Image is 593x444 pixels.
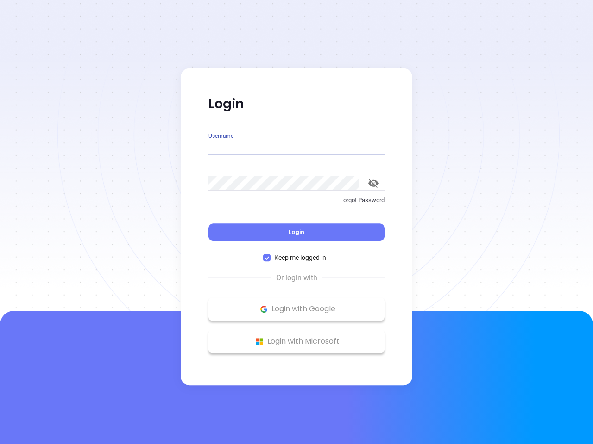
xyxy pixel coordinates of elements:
[208,196,385,205] p: Forgot Password
[208,297,385,321] button: Google Logo Login with Google
[208,330,385,353] button: Microsoft Logo Login with Microsoft
[208,96,385,112] p: Login
[362,172,385,194] button: toggle password visibility
[208,133,233,139] label: Username
[289,228,304,236] span: Login
[271,253,330,263] span: Keep me logged in
[258,303,270,315] img: Google Logo
[208,196,385,212] a: Forgot Password
[254,336,265,347] img: Microsoft Logo
[213,334,380,348] p: Login with Microsoft
[208,223,385,241] button: Login
[213,302,380,316] p: Login with Google
[271,272,322,284] span: Or login with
